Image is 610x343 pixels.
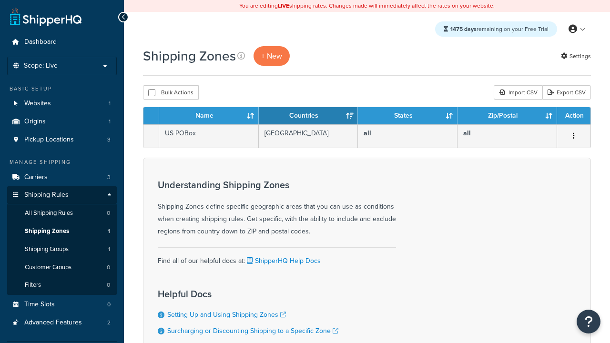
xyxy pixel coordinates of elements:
[7,158,117,166] div: Manage Shipping
[577,310,600,333] button: Open Resource Center
[7,241,117,258] a: Shipping Groups 1
[109,118,111,126] span: 1
[7,169,117,186] a: Carriers 3
[167,326,338,336] a: Surcharging or Discounting Shipping to a Specific Zone
[107,209,110,217] span: 0
[7,85,117,93] div: Basic Setup
[7,276,117,294] a: Filters 0
[7,95,117,112] li: Websites
[25,245,69,253] span: Shipping Groups
[107,281,110,289] span: 0
[254,46,290,66] a: + New
[7,95,117,112] a: Websites 1
[7,204,117,222] a: All Shipping Rules 0
[463,128,471,138] b: all
[358,107,457,124] th: States: activate to sort column ascending
[24,319,82,327] span: Advanced Features
[25,263,71,272] span: Customer Groups
[25,209,73,217] span: All Shipping Rules
[7,113,117,131] a: Origins 1
[7,314,117,332] a: Advanced Features 2
[25,281,41,289] span: Filters
[7,131,117,149] a: Pickup Locations 3
[7,276,117,294] li: Filters
[7,259,117,276] li: Customer Groups
[107,301,111,309] span: 0
[364,128,371,138] b: all
[561,50,591,63] a: Settings
[7,33,117,51] a: Dashboard
[24,173,48,182] span: Carriers
[158,247,396,267] div: Find all of our helpful docs at:
[158,289,338,299] h3: Helpful Docs
[557,107,590,124] th: Action
[24,62,58,70] span: Scope: Live
[7,186,117,295] li: Shipping Rules
[25,227,69,235] span: Shipping Zones
[107,263,110,272] span: 0
[107,136,111,144] span: 3
[259,107,358,124] th: Countries: activate to sort column ascending
[7,169,117,186] li: Carriers
[107,319,111,327] span: 2
[7,204,117,222] li: All Shipping Rules
[278,1,289,10] b: LIVE
[143,85,199,100] button: Bulk Actions
[259,124,358,148] td: [GEOGRAPHIC_DATA]
[24,191,69,199] span: Shipping Rules
[7,296,117,313] li: Time Slots
[108,227,110,235] span: 1
[159,124,259,148] td: US POBox
[494,85,542,100] div: Import CSV
[24,100,51,108] span: Websites
[542,85,591,100] a: Export CSV
[450,25,477,33] strong: 1475 days
[158,180,396,190] h3: Understanding Shipping Zones
[10,7,81,26] a: ShipperHQ Home
[107,173,111,182] span: 3
[24,118,46,126] span: Origins
[457,107,557,124] th: Zip/Postal: activate to sort column ascending
[24,136,74,144] span: Pickup Locations
[167,310,286,320] a: Setting Up and Using Shipping Zones
[245,256,321,266] a: ShipperHQ Help Docs
[108,245,110,253] span: 1
[7,113,117,131] li: Origins
[24,38,57,46] span: Dashboard
[7,131,117,149] li: Pickup Locations
[7,241,117,258] li: Shipping Groups
[7,186,117,204] a: Shipping Rules
[261,50,282,61] span: + New
[109,100,111,108] span: 1
[159,107,259,124] th: Name: activate to sort column ascending
[24,301,55,309] span: Time Slots
[435,21,557,37] div: remaining on your Free Trial
[7,296,117,313] a: Time Slots 0
[158,180,396,238] div: Shipping Zones define specific geographic areas that you can use as conditions when creating ship...
[7,314,117,332] li: Advanced Features
[7,222,117,240] li: Shipping Zones
[7,259,117,276] a: Customer Groups 0
[7,222,117,240] a: Shipping Zones 1
[143,47,236,65] h1: Shipping Zones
